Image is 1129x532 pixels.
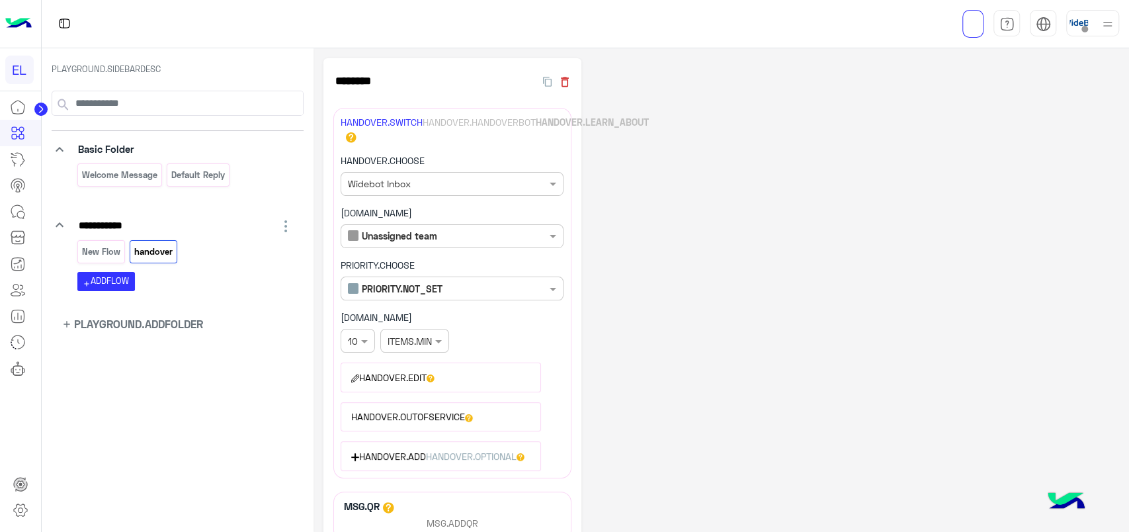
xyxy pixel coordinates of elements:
[341,441,541,470] button: HANDOVER.ADDHANDOVER.OPTIONAL
[83,280,91,288] i: add
[74,316,203,332] span: PLAYGROUND.ADDFOLDER
[5,56,34,84] div: EL
[558,73,571,89] button: DELETE FLOW
[426,451,517,462] span: HANDOVER.OPTIONAL
[77,272,135,291] button: addADDFLOW
[52,217,67,233] i: keyboard_arrow_down
[52,63,304,76] p: PLAYGROUND.SIDEBARDESC
[1036,17,1051,32] img: tab
[341,259,415,272] label: PRIORITY.CHOOSE
[1043,479,1089,525] img: hulul-logo.png
[62,319,72,330] i: add
[341,500,383,512] h6: MSG.QR
[341,115,564,144] p: HANDOVER.HANDOVERBOT
[536,116,649,128] a: HANDOVER.LEARN_ABOUT
[52,316,204,332] button: addPLAYGROUND.ADDFOLDER
[999,17,1015,32] img: tab
[81,244,121,259] p: New Flow
[341,402,541,431] button: HANDOVER.OUTOFSERVICE
[993,10,1020,38] a: tab
[81,167,158,183] p: Welcome Message
[341,116,423,128] span: HANDOVER.SWITCH
[341,207,412,220] label: [DOMAIN_NAME]
[171,167,226,183] p: Default reply
[427,517,478,529] span: MSG.ADDQR
[341,312,412,324] label: [DOMAIN_NAME]
[341,155,425,167] label: HANDOVER.CHOOSE
[1069,13,1088,32] img: userImage
[5,10,32,38] img: Logo
[56,15,73,32] img: tab
[1099,16,1116,32] img: profile
[52,142,67,157] i: keyboard_arrow_down
[134,244,174,259] p: handover
[78,143,134,155] span: Basic Folder
[341,363,541,392] button: HANDOVER.EDIT
[536,73,558,89] button: PLAYGROUND.DUPLICATEFLOW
